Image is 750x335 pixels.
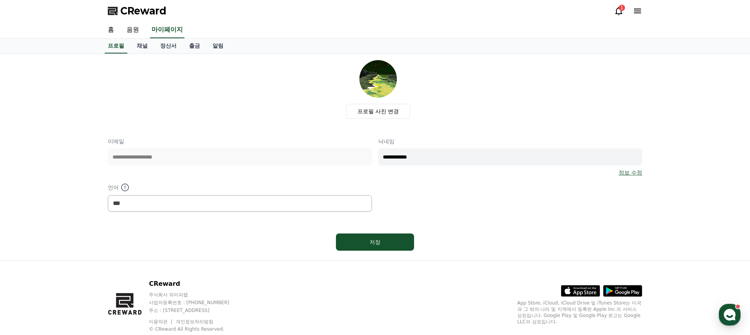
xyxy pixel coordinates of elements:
[149,307,244,314] p: 주소 : [STREET_ADDRESS]
[149,326,244,332] p: © CReward All Rights Reserved.
[120,5,166,17] span: CReward
[108,183,372,192] p: 언어
[2,248,52,267] a: 홈
[150,22,184,38] a: 마이페이지
[176,319,213,324] a: 개인정보처리방침
[336,233,414,251] button: 저장
[71,260,81,266] span: 대화
[102,22,120,38] a: 홈
[378,137,642,145] p: 닉네임
[108,5,166,17] a: CReward
[149,279,244,289] p: CReward
[619,5,625,11] div: 1
[154,39,183,53] a: 정산서
[149,292,244,298] p: 주식회사 와이피랩
[614,6,623,16] a: 1
[206,39,230,53] a: 알림
[346,104,411,119] label: 프로필 사진 변경
[517,300,642,325] p: App Store, iCloud, iCloud Drive 및 iTunes Store는 미국과 그 밖의 나라 및 지역에서 등록된 Apple Inc.의 서비스 상표입니다. Goo...
[52,248,101,267] a: 대화
[25,259,29,266] span: 홈
[101,248,150,267] a: 설정
[130,39,154,53] a: 채널
[120,22,145,38] a: 음원
[149,319,173,324] a: 이용약관
[108,137,372,145] p: 이메일
[359,60,397,98] img: profile_image
[121,259,130,266] span: 설정
[352,238,398,246] div: 저장
[105,39,127,53] a: 프로필
[183,39,206,53] a: 출금
[149,299,244,306] p: 사업자등록번호 : [PHONE_NUMBER]
[619,169,642,176] a: 정보 수정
